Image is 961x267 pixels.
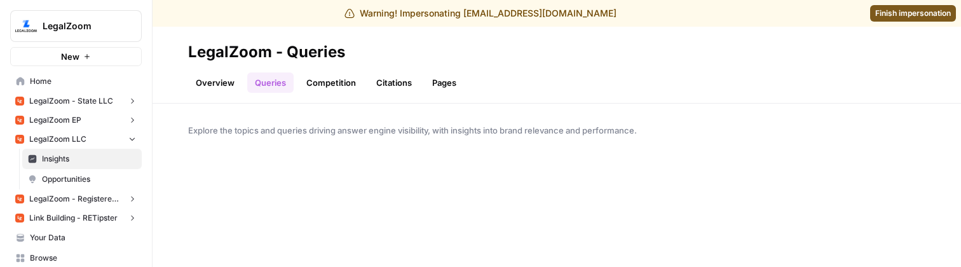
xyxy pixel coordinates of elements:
img: vi2t3f78ykj3o7zxmpdx6ktc445p [15,195,24,203]
img: LegalZoom Logo [15,15,37,38]
span: Browse [30,252,136,264]
div: LegalZoom - Queries [188,42,345,62]
button: Link Building - RETipster [10,209,142,228]
img: vi2t3f78ykj3o7zxmpdx6ktc445p [15,116,24,125]
span: LegalZoom LLC [29,133,86,145]
button: New [10,47,142,66]
button: Workspace: LegalZoom [10,10,142,42]
a: Opportunities [22,169,142,189]
a: Queries [247,72,294,93]
a: Overview [188,72,242,93]
span: New [61,50,79,63]
img: vi2t3f78ykj3o7zxmpdx6ktc445p [15,97,24,106]
a: Finish impersonation [870,5,956,22]
a: Competition [299,72,364,93]
span: LegalZoom - Registered Agent [29,193,123,205]
span: Explore the topics and queries driving answer engine visibility, with insights into brand relevan... [188,124,925,137]
span: Your Data [30,232,136,243]
a: Insights [22,149,142,169]
span: LegalZoom - State LLC [29,95,113,107]
a: Home [10,71,142,92]
button: LegalZoom - State LLC [10,92,142,111]
span: Home [30,76,136,87]
div: Warning! Impersonating [EMAIL_ADDRESS][DOMAIN_NAME] [344,7,617,20]
span: LegalZoom EP [29,114,81,126]
button: LegalZoom LLC [10,130,142,149]
span: Finish impersonation [875,8,951,19]
span: Link Building - RETipster [29,212,118,224]
a: Citations [369,72,419,93]
a: Pages [425,72,464,93]
button: LegalZoom - Registered Agent [10,189,142,209]
span: Opportunities [42,174,136,185]
img: vi2t3f78ykj3o7zxmpdx6ktc445p [15,135,24,144]
span: LegalZoom [43,20,119,32]
img: vi2t3f78ykj3o7zxmpdx6ktc445p [15,214,24,222]
button: LegalZoom EP [10,111,142,130]
span: Insights [42,153,136,165]
a: Your Data [10,228,142,248]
